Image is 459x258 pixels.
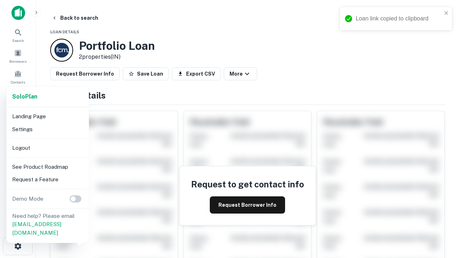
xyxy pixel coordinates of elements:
li: Landing Page [9,110,86,123]
strong: Solo Plan [12,93,37,100]
li: Request a Feature [9,173,86,186]
a: [EMAIL_ADDRESS][DOMAIN_NAME] [12,221,61,236]
li: Logout [9,142,86,154]
button: close [444,10,449,17]
div: Loan link copied to clipboard [356,14,442,23]
p: Need help? Please email [12,212,83,237]
p: Demo Mode [9,195,46,203]
a: SoloPlan [12,92,37,101]
li: Settings [9,123,86,136]
li: See Product Roadmap [9,161,86,173]
iframe: Chat Widget [423,178,459,212]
